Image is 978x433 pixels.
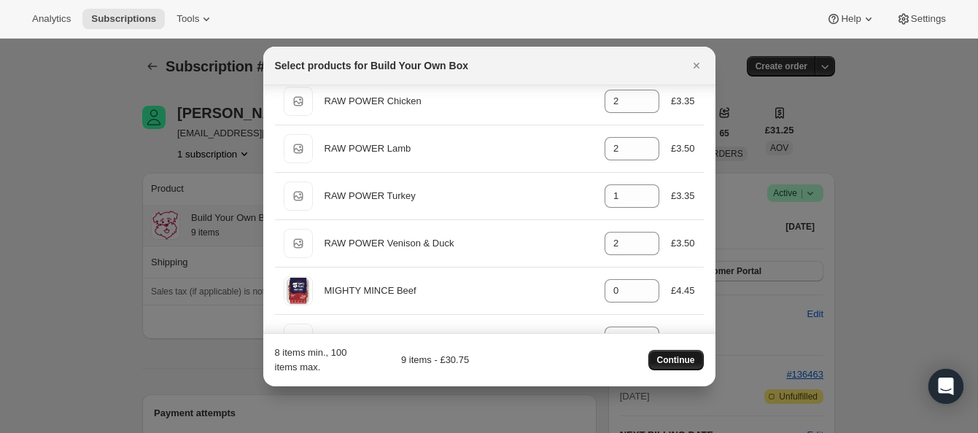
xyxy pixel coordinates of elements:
[671,236,695,251] div: £3.50
[275,346,347,375] div: 8 items min., 100 items max.
[657,354,695,366] span: Continue
[32,13,71,25] span: Analytics
[168,9,222,29] button: Tools
[928,369,963,404] div: Open Intercom Messenger
[353,353,470,367] div: 9 items - £30.75
[911,13,946,25] span: Settings
[648,350,704,370] button: Continue
[176,13,199,25] span: Tools
[325,236,593,251] div: RAW POWER Venison & Duck
[23,9,79,29] button: Analytics
[275,58,469,73] h2: Select products for Build Your Own Box
[841,13,861,25] span: Help
[671,284,695,298] div: £4.45
[671,189,695,203] div: £3.35
[325,189,593,203] div: RAW POWER Turkey
[325,331,593,346] div: MIGHTY MINCE Chicken
[671,331,695,346] div: £4.45
[818,9,884,29] button: Help
[284,276,313,305] img: Default Title
[325,94,593,109] div: RAW POWER Chicken
[91,13,156,25] span: Subscriptions
[671,94,695,109] div: £3.35
[325,141,593,156] div: RAW POWER Lamb
[82,9,165,29] button: Subscriptions
[325,284,593,298] div: MIGHTY MINCE Beef
[888,9,955,29] button: Settings
[686,55,707,76] button: Close
[671,141,695,156] div: £3.50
